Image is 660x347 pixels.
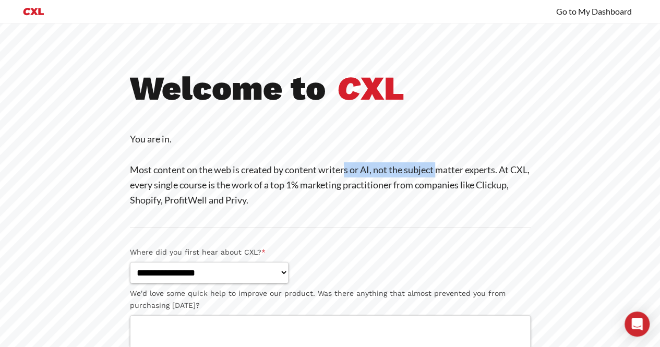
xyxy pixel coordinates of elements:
label: We'd love some quick help to improve our product. Was there anything that almost prevented you fr... [130,288,531,312]
b: Welcome to [130,68,326,108]
i: C [337,68,361,108]
label: Where did you first hear about CXL? [130,246,531,258]
b: XL [337,68,404,108]
div: Open Intercom Messenger [625,312,650,337]
p: You are in. Most content on the web is created by content writers or AI, not the subject matter e... [130,131,531,208]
